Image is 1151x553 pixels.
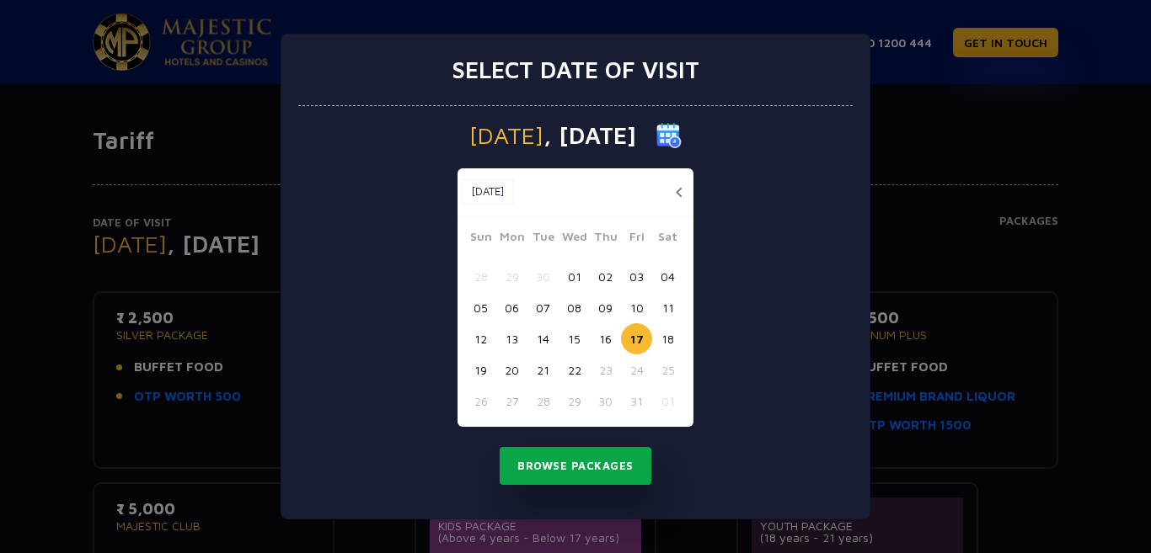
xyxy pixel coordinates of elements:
button: 21 [527,354,559,386]
span: , [DATE] [543,124,636,147]
button: 15 [559,323,590,354]
button: 29 [496,261,527,292]
button: 31 [621,386,652,417]
button: 25 [652,354,683,386]
button: Browse Packages [500,447,651,486]
span: Sat [652,227,683,251]
button: 26 [465,386,496,417]
span: Fri [621,227,652,251]
button: 14 [527,323,559,354]
button: [DATE] [462,179,513,205]
button: 04 [652,261,683,292]
button: 02 [590,261,621,292]
button: 13 [496,323,527,354]
span: Sun [465,227,496,251]
button: 08 [559,292,590,323]
span: Mon [496,227,527,251]
button: 07 [527,292,559,323]
button: 28 [465,261,496,292]
span: [DATE] [469,124,543,147]
span: Wed [559,227,590,251]
button: 18 [652,323,683,354]
button: 03 [621,261,652,292]
button: 23 [590,354,621,386]
button: 01 [559,261,590,292]
button: 24 [621,354,652,386]
h3: Select date of visit [452,56,699,84]
button: 05 [465,292,496,323]
button: 29 [559,386,590,417]
span: Tue [527,227,559,251]
span: Thu [590,227,621,251]
button: 16 [590,323,621,354]
img: calender icon [656,123,682,148]
button: 27 [496,386,527,417]
button: 28 [527,386,559,417]
button: 20 [496,354,527,386]
button: 19 [465,354,496,386]
button: 11 [652,292,683,323]
button: 09 [590,292,621,323]
button: 22 [559,354,590,386]
button: 17 [621,323,652,354]
button: 12 [465,323,496,354]
button: 10 [621,292,652,323]
button: 06 [496,292,527,323]
button: 01 [652,386,683,417]
button: 30 [590,386,621,417]
button: 30 [527,261,559,292]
